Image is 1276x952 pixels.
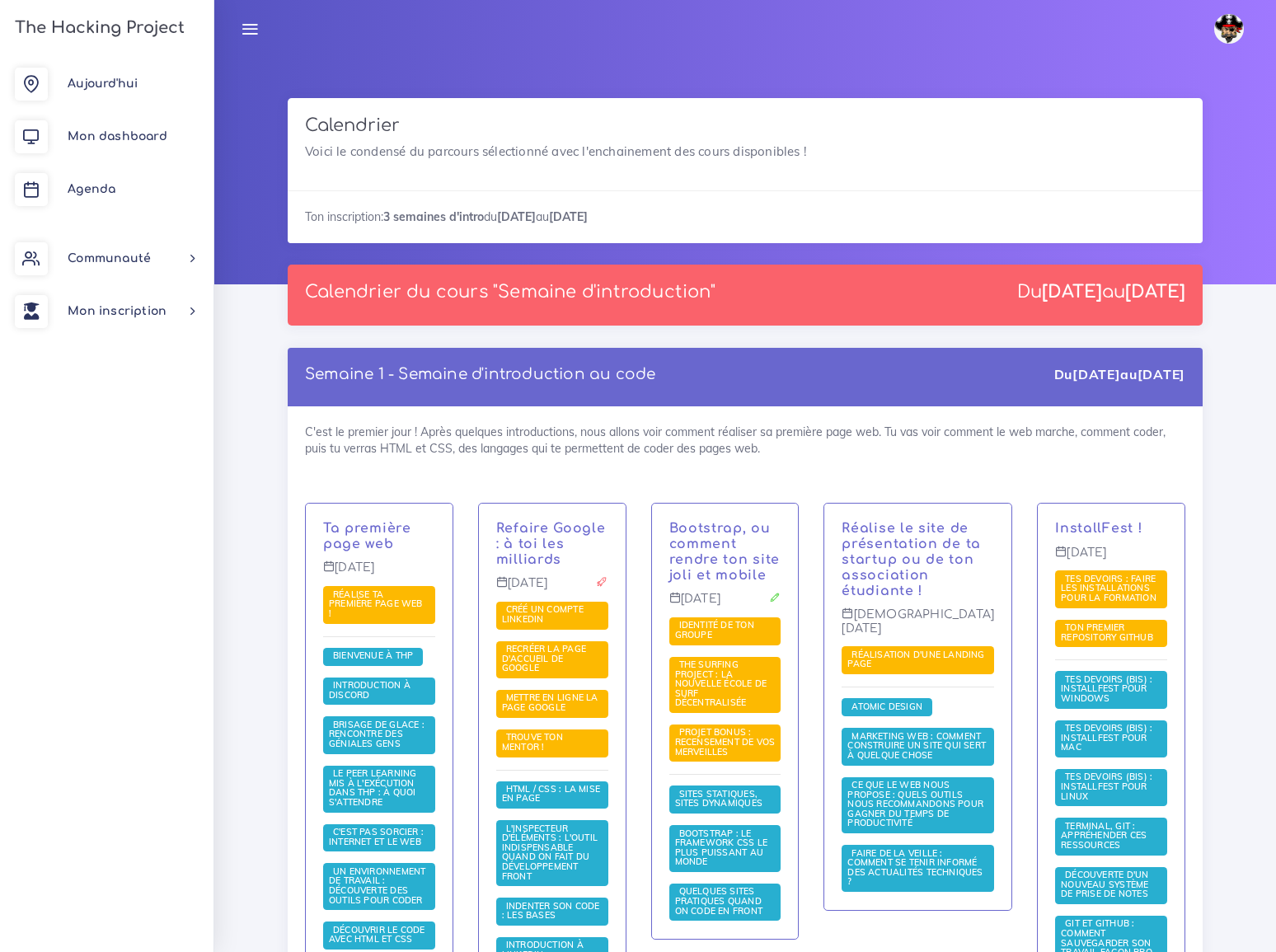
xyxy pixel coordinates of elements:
strong: 3 semaines d'intro [383,209,484,224]
span: L'intitulé du projet est simple, mais le projet sera plus dur qu'il n'y parait. [496,641,608,678]
span: HTML / CSS : la mise en page [502,783,600,804]
span: Maintenant que tu sais coder, nous allons te montrer quelques site sympathiques pour se tenir au ... [842,845,994,892]
a: Bootstrap, ou comment rendre ton site joli et mobile [669,521,781,582]
a: Découvrir le code avec HTML et CSS [329,925,425,946]
a: Tes devoirs (bis) : Installfest pour MAC [1061,723,1152,753]
a: Réalisation d'une landing page [847,650,984,671]
span: Salut à toi et bienvenue à The Hacking Project. Que tu sois avec nous pour 3 semaines, 12 semaine... [323,648,423,666]
span: Le Peer learning mis à l'exécution dans THP : à quoi s'attendre [329,767,416,808]
strong: [DATE] [1125,282,1185,302]
span: Réalise ta première page web ! [329,589,423,619]
span: Indenter son code : les bases [502,900,600,922]
span: Pour cette session, nous allons utiliser Discord, un puissant outil de gestion de communauté. Nou... [323,678,435,706]
span: HTML et CSS permettent de réaliser une page web. Nous allons te montrer les bases qui te permettr... [323,922,435,950]
a: Tes devoirs : faire les installations pour la formation [1061,574,1161,604]
span: Nous allons te donner des devoirs pour le weekend : faire en sorte que ton ordinateur soit prêt p... [1055,570,1167,607]
a: Tes devoirs (bis) : Installfest pour Windows [1061,674,1152,705]
p: [DATE] [1055,546,1167,572]
span: Pour ce projet, nous allons te proposer d'utiliser ton nouveau terminal afin de faire marcher Git... [1055,620,1167,648]
span: Identité de ton groupe [675,619,754,640]
span: La première fois que j'ai découvert Zapier, ma vie a changé. Dans cette ressource, nous allons te... [842,777,994,834]
p: C'est le premier jour ! Après quelques introductions, nous allons voir comment réaliser sa premiè... [323,521,435,552]
span: Sites statiques, sites dynamiques [675,788,767,809]
strong: [DATE] [1138,366,1185,382]
strong: [DATE] [497,209,536,224]
span: Dans ce projet, nous te demanderons de coder ta première page web. Ce sera l'occasion d'appliquer... [323,586,435,623]
span: Nous allons voir ensemble comment internet marche, et comment fonctionne une page web quand tu cl... [323,824,435,852]
h3: Calendrier [305,115,1185,136]
span: Tes devoirs (bis) : Installfest pour MAC [1061,722,1152,753]
span: Nous verrons comment survivre avec notre pédagogie révolutionnaire [323,766,435,813]
span: Il est temps de faire toutes les installations nécéssaire au bon déroulement de ta formation chez... [1055,720,1167,757]
strong: [DATE] [549,209,588,224]
span: Nous allons te demander d'imaginer l'univers autour de ton groupe de travail. [669,617,781,645]
span: Tes devoirs (bis) : Installfest pour Linux [1061,771,1152,801]
a: Sites statiques, sites dynamiques [675,789,767,810]
a: Mettre en ligne la page Google [502,692,598,714]
a: Découverte d'un nouveau système de prise de notes [1061,870,1152,900]
span: THP est avant tout un aventure humaine avec des rencontres. Avant de commencer nous allons te dem... [323,716,435,753]
p: [DATE] [323,560,435,587]
a: The Surfing Project : la nouvelle école de surf décentralisée [675,659,767,709]
span: Ce projet vise à souder la communauté en faisant profiter au plus grand nombre de vos projets. [669,725,781,762]
p: C'est l'heure de ton premier véritable projet ! Tu vas recréer la très célèbre page d'accueil de ... [496,521,608,567]
a: Bootstrap : le framework CSS le plus puissant au monde [675,828,767,868]
span: Introduction à Discord [329,679,410,701]
a: Faire de la veille : comment se tenir informé des actualités techniques ? [847,847,983,888]
span: Aujourd'hui [68,77,138,90]
a: Réalise le site de présentation de ta startup ou de ton association étudiante ! [842,521,981,598]
img: avatar [1214,14,1244,44]
span: Dans ce projet, tu vas mettre en place un compte LinkedIn et le préparer pour ta future vie. [496,602,608,630]
a: Ce que le web nous propose : quels outils nous recommandons pour gagner du temps de productivité [847,780,983,829]
a: Un environnement de travail : découverte des outils pour coder [329,866,427,907]
a: Ton premier repository GitHub [1061,622,1157,644]
a: Refaire Google : à toi les milliards [496,521,606,567]
span: Le projet de toute une semaine ! Tu vas réaliser la page de présentation d'une organisation de to... [842,646,994,674]
p: Calendrier du cours "Semaine d'introduction" [305,282,715,302]
a: Trouve ton mentor ! [502,732,563,753]
p: [DATE] [669,592,781,618]
i: Projet à rendre ce jour-là [596,576,608,588]
a: Semaine 1 - Semaine d'introduction au code [305,366,655,382]
a: Tes devoirs (bis) : Installfest pour Linux [1061,771,1152,802]
span: Marketing web : comment construire un site qui sert à quelque chose [842,728,994,765]
span: Mon dashboard [68,130,167,143]
div: Du au [1054,365,1185,384]
span: Ton premier repository GitHub [1061,621,1157,643]
span: Tes devoirs : faire les installations pour la formation [1061,573,1161,603]
span: Réalisation d'une landing page [847,649,984,670]
span: Nous allons t'expliquer comment appréhender ces puissants outils. [1055,818,1167,855]
a: InstallFest ! [1055,521,1142,536]
a: Terminal, Git : appréhender ces ressources [1061,821,1147,851]
span: Comment faire pour coder son premier programme ? Nous allons te montrer les outils pour pouvoir f... [323,863,435,910]
span: Recréer la page d'accueil de Google [502,643,586,673]
span: PROJET BONUS : recensement de vos merveilles [675,726,776,757]
strong: [DATE] [1042,282,1102,302]
span: Maintenant que tu sais faire des pages basiques, nous allons te montrer comment faire de la mise ... [496,781,608,809]
a: Indenter son code : les bases [502,901,600,922]
a: L'inspecteur d'éléments : l'outil indispensable quand on fait du développement front [502,823,598,882]
span: Nous allons te demander de trouver la personne qui va t'aider à faire la formation dans les meill... [496,729,608,757]
span: Quelques sites pratiques quand on code en front [675,885,767,916]
span: Nous allons te montrer une technique de prise de notes très efficace : Obsidian et le zettelkasten. [1055,867,1167,904]
a: Atomic Design [847,701,927,712]
a: Brisage de glace : rencontre des géniales gens [329,720,425,750]
p: Après avoir vu comment faire ses première pages, nous allons te montrer Bootstrap, un puissant fr... [669,521,781,583]
span: Pour avoir des sites jolis, ce n'est pas que du bon sens et du feeling. Il suffit d'utiliser quel... [669,884,781,921]
span: Découverte d'un nouveau système de prise de notes [1061,869,1152,899]
span: Tu vas devoir refaire la page d'accueil de The Surfing Project, une école de code décentralisée. ... [669,657,781,714]
p: [DATE] [496,576,608,603]
i: Corrections cette journée là [769,592,781,603]
strong: [DATE] [1072,366,1120,382]
span: Marketing web : comment construire un site qui sert à quelque chose [847,730,986,761]
a: Créé un compte LinkedIn [502,604,584,626]
span: Utilise tout ce que tu as vu jusqu'à présent pour faire profiter à la terre entière de ton super ... [496,690,608,718]
span: Ce que le web nous propose : quels outils nous recommandons pour gagner du temps de productivité [847,779,983,828]
span: Mon inscription [68,305,167,317]
span: Tu en as peut être déjà entendu parler : l'inspecteur d'éléments permet d'analyser chaque recoin ... [496,820,608,886]
span: Trouve ton mentor ! [502,731,563,753]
